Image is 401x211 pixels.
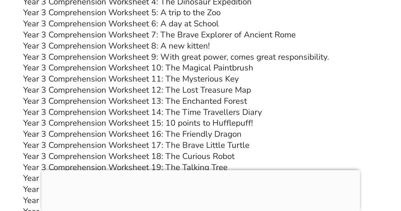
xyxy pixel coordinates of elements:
iframe: Chat Widget [295,139,401,211]
a: Year 3 Comprehension Worksheet 7: The Brave Explorer of Ancient Rome [23,29,296,40]
a: Year 3 Comprehension Worksheet 20: The Missing Puppy [23,173,236,184]
a: Year 3 Comprehension Worksheet 8: A new kitten! [23,40,210,51]
a: Year 3 Comprehension Worksheet 11: The Mysterious Key [23,73,239,84]
a: Year 3 Worksheet 1: Synonyms and Antonyms [23,184,195,195]
iframe: Advertisement [41,170,360,209]
a: Year 3 Comprehension Worksheet 13: The Enchanted Forest [23,96,247,107]
a: Year 3 Comprehension Worksheet 6: A day at School [23,18,219,29]
a: Year 3 Worksheet 2: Homophones and Homonyms [23,195,210,206]
a: Year 3 Comprehension Worksheet 18: The Curious Robot [23,151,235,162]
a: Year 3 Comprehension Worksheet 19: The Talking Tree [23,162,228,173]
a: Year 3 Comprehension Worksheet 14: The Time Travellers Diary [23,107,262,118]
a: Year 3 Comprehension Worksheet 5: A trip to the Zoo [23,7,221,18]
a: Year 3 Comprehension Worksheet 16: The Friendly Dragon [23,129,242,140]
a: Year 3 Comprehension Worksheet 10: The Magical Paintbrush [23,62,253,73]
a: Year 3 Comprehension Worksheet 12: The Lost Treasure Map [23,84,251,96]
a: Year 3 Comprehension Worksheet 17: The Brave Little Turtle [23,140,249,151]
a: Year 3 Comprehension Worksheet 15: 10 points to Hufflepuff! [23,117,253,129]
a: Year 3 Comprehension Worksheet 9: With great power, comes great responsibility. [23,51,329,63]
